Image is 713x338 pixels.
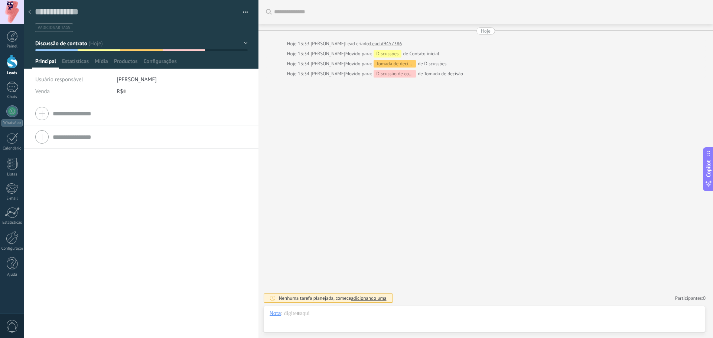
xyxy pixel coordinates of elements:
[279,295,387,301] div: Nenhuma tarefa planejada, comece
[374,50,401,58] div: Discussões
[703,295,706,301] span: 0
[345,60,447,68] div: de Discussões
[481,27,491,35] div: Hoje
[35,73,111,85] div: Usuário responsável
[374,60,416,68] div: Tomada de decisão
[1,95,23,99] div: Chats
[1,272,23,277] div: Ajuda
[310,60,345,67] span: Bernardo Monnerat
[675,295,706,301] a: Participantes:0
[38,25,70,30] span: #adicionar tags
[114,58,138,69] span: Productos
[345,70,372,78] span: Movido para:
[345,40,370,47] div: Lead criado:
[35,58,56,69] span: Principal
[1,146,23,151] div: Calendário
[143,58,176,69] span: Configurações
[95,58,108,69] span: Mídia
[374,70,416,78] div: Discussão de contrato
[1,246,23,251] div: Configurações
[345,50,372,58] span: Movido para:
[287,70,311,78] div: Hoje 13:34
[345,50,439,58] div: de Contato inicial
[1,44,23,49] div: Painel
[705,160,712,177] span: Copilot
[351,295,386,301] span: adicionando uma
[1,172,23,177] div: Listas
[35,88,50,95] span: Venda
[1,71,23,76] div: Leads
[310,40,345,47] span: Bernardo Monnerat
[35,85,111,97] div: Venda
[1,119,23,127] div: WhatsApp
[345,60,372,68] span: Movido para:
[62,58,89,69] span: Estatísticas
[287,40,311,47] div: Hoje 13:33
[1,220,23,225] div: Estatísticas
[281,310,282,317] span: :
[287,60,311,68] div: Hoje 13:34
[370,40,402,47] a: Lead #9457386
[1,196,23,201] div: E-mail
[117,76,157,83] span: [PERSON_NAME]
[310,70,345,77] span: Bernardo Monnerat
[35,76,83,83] span: Usuário responsável
[345,70,463,78] div: de Tomada de decisão
[287,50,311,58] div: Hoje 13:34
[117,85,247,97] div: R$
[310,50,345,57] span: Bernardo Monnerat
